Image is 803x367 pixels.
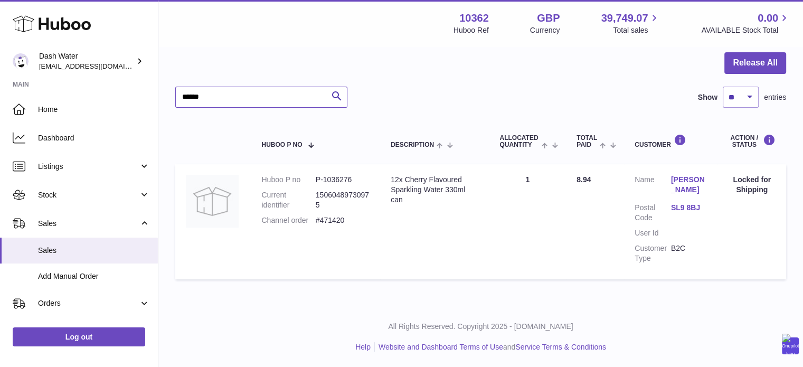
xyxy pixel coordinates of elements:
[515,343,606,351] a: Service Terms & Conditions
[459,11,489,25] strong: 10362
[355,343,371,351] a: Help
[577,135,597,148] span: Total paid
[13,327,145,346] a: Log out
[635,134,707,148] div: Customer
[601,11,648,25] span: 39,749.07
[316,190,370,210] dd: 15060489730975
[38,105,150,115] span: Home
[530,25,560,35] div: Currency
[758,11,778,25] span: 0.00
[728,175,776,195] div: Locked for Shipping
[635,203,671,223] dt: Postal Code
[724,52,786,74] button: Release All
[38,271,150,281] span: Add Manual Order
[499,135,539,148] span: ALLOCATED Quantity
[167,322,795,332] p: All Rights Reserved. Copyright 2025 - [DOMAIN_NAME]
[701,11,790,35] a: 0.00 AVAILABLE Stock Total
[391,175,478,205] div: 12x Cherry Flavoured Sparkling Water 330ml can
[577,175,591,184] span: 8.94
[38,219,139,229] span: Sales
[316,175,370,185] dd: P-1036276
[38,190,139,200] span: Stock
[613,25,660,35] span: Total sales
[261,175,315,185] dt: Huboo P no
[635,228,671,238] dt: User Id
[38,162,139,172] span: Listings
[728,134,776,148] div: Action / Status
[635,243,671,264] dt: Customer Type
[454,25,489,35] div: Huboo Ref
[375,342,606,352] li: and
[39,51,134,71] div: Dash Water
[489,164,566,279] td: 1
[38,133,150,143] span: Dashboard
[764,92,786,102] span: entries
[671,175,707,195] a: [PERSON_NAME]
[701,25,790,35] span: AVAILABLE Stock Total
[38,298,139,308] span: Orders
[316,215,370,225] dd: #471420
[671,203,707,213] a: SL9 8BJ
[261,215,315,225] dt: Channel order
[671,243,707,264] dd: B2C
[635,175,671,197] dt: Name
[537,11,560,25] strong: GBP
[601,11,660,35] a: 39,749.07 Total sales
[391,142,434,148] span: Description
[186,175,239,228] img: no-photo.jpg
[261,142,302,148] span: Huboo P no
[698,92,717,102] label: Show
[261,190,315,210] dt: Current identifier
[379,343,503,351] a: Website and Dashboard Terms of Use
[13,53,29,69] img: bea@dash-water.com
[38,246,150,256] span: Sales
[39,62,155,70] span: [EMAIL_ADDRESS][DOMAIN_NAME]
